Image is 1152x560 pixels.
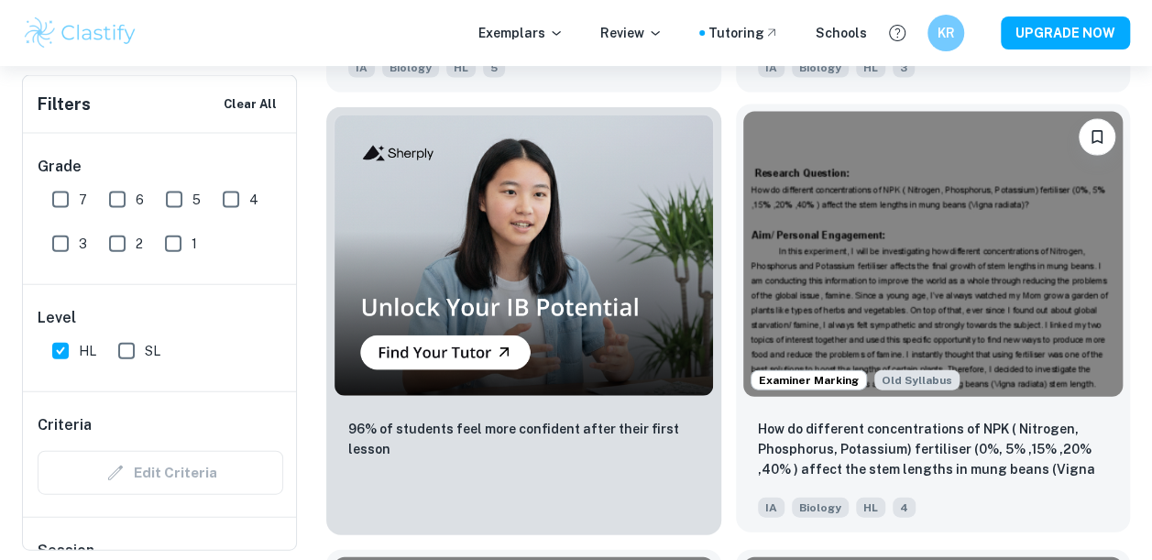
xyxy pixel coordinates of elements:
[936,23,957,43] h6: KR
[874,370,960,390] div: Starting from the May 2025 session, the Biology IA requirements have changed. It's OK to refer to...
[348,58,375,78] span: IA
[219,91,281,118] button: Clear All
[816,23,867,43] a: Schools
[249,190,258,210] span: 4
[893,498,916,518] span: 4
[192,234,197,254] span: 1
[758,419,1109,481] p: How do different concentrations of NPK ( Nitrogen, Phosphorus, Potassium) fertiliser (0%, 5% ,15%...
[145,341,160,361] span: SL
[893,58,915,78] span: 3
[38,92,91,117] h6: Filters
[446,58,476,78] span: HL
[758,498,784,518] span: IA
[1079,119,1115,156] button: Bookmark
[1001,16,1130,49] button: UPGRADE NOW
[736,107,1131,535] a: Examiner MarkingStarting from the May 2025 session, the Biology IA requirements have changed. It'...
[348,419,699,459] p: 96% of students feel more confident after their first lesson
[856,498,885,518] span: HL
[79,190,87,210] span: 7
[192,190,201,210] span: 5
[758,58,784,78] span: IA
[792,498,849,518] span: Biology
[743,112,1124,397] img: Biology IA example thumbnail: How do different concentrations of NPK (
[334,115,714,397] img: Thumbnail
[38,156,283,178] h6: Grade
[326,107,721,535] a: Thumbnail96% of students feel more confident after their first lesson
[856,58,885,78] span: HL
[478,23,564,43] p: Exemplars
[792,58,849,78] span: Biology
[483,58,505,78] span: 5
[927,15,964,51] button: KR
[882,17,913,49] button: Help and Feedback
[600,23,663,43] p: Review
[136,234,143,254] span: 2
[38,414,92,436] h6: Criteria
[136,190,144,210] span: 6
[752,372,866,389] span: Examiner Marking
[382,58,439,78] span: Biology
[38,307,283,329] h6: Level
[22,15,138,51] img: Clastify logo
[708,23,779,43] a: Tutoring
[874,370,960,390] span: Old Syllabus
[79,341,96,361] span: HL
[79,234,87,254] span: 3
[38,451,283,495] div: Criteria filters are unavailable when searching by topic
